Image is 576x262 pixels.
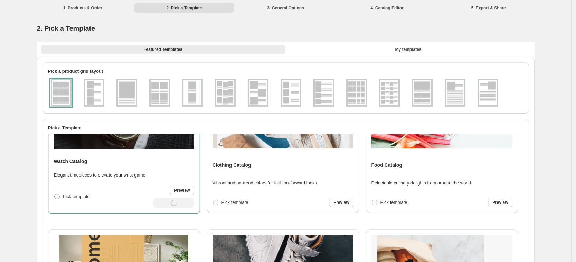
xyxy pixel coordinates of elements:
img: g1x2v1 [183,80,201,105]
span: Preview [492,200,508,205]
h2: Pick a Template [48,125,523,132]
h2: Pick a product grid layout [48,68,523,75]
span: Preview [333,200,349,205]
span: Pick template [63,194,90,199]
span: Featured Templates [143,47,182,52]
span: Pick template [380,200,407,205]
span: Pick template [221,200,248,205]
img: g1x3v2 [249,80,267,105]
img: g2x2v1 [151,80,169,105]
p: Delectable culinary delights from around the world [371,180,471,187]
a: Preview [488,198,512,207]
img: g1x3v3 [282,80,300,105]
img: g2x5v1 [380,80,398,105]
span: Preview [174,188,190,193]
img: g1x1v1 [118,80,136,105]
span: My templates [395,47,421,52]
h4: Clothing Catalog [213,162,251,169]
img: g2x1_4x2v1 [413,80,431,105]
span: 2. Pick a Template [37,25,95,32]
img: g1x1v3 [479,80,497,105]
p: Elegant timepieces to elevate your wrist game [54,172,145,179]
img: g1x1v2 [446,80,464,105]
img: g1x3v1 [85,80,103,105]
p: Vibrant and on-trend colors for fashion-forward looks [213,180,317,187]
h4: Watch Catalog [54,158,87,165]
a: Preview [170,186,194,195]
a: Preview [329,198,353,207]
img: g1x4v1 [315,80,333,105]
img: g4x4v1 [348,80,366,105]
h4: Food Catalog [371,162,402,169]
img: g3x3v2 [216,80,234,105]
